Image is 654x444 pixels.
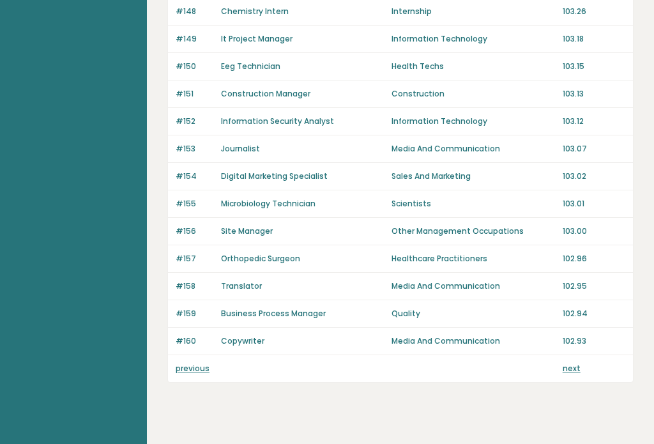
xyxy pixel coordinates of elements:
[176,89,213,100] p: #151
[392,309,554,320] p: Quality
[176,309,213,320] p: #159
[176,226,213,238] p: #156
[392,144,554,155] p: Media And Communication
[176,364,209,374] a: previous
[392,254,554,265] p: Healthcare Practitioners
[221,34,293,45] a: It Project Manager
[176,171,213,183] p: #154
[221,144,260,155] a: Journalist
[176,116,213,128] p: #152
[221,6,289,17] a: Chemistry Intern
[563,6,625,18] p: 103.26
[563,61,625,73] p: 103.15
[563,199,625,210] p: 103.01
[392,171,554,183] p: Sales And Marketing
[392,116,554,128] p: Information Technology
[221,171,328,182] a: Digital Marketing Specialist
[176,6,213,18] p: #148
[563,309,625,320] p: 102.94
[221,226,273,237] a: Site Manager
[176,61,213,73] p: #150
[221,281,262,292] a: Translator
[221,254,300,264] a: Orthopedic Surgeon
[563,336,625,348] p: 102.93
[563,171,625,183] p: 103.02
[563,34,625,45] p: 103.18
[392,6,554,18] p: Internship
[221,61,280,72] a: Eeg Technician
[392,61,554,73] p: Health Techs
[221,199,316,210] a: Microbiology Technician
[392,89,554,100] p: Construction
[563,281,625,293] p: 102.95
[392,226,554,238] p: Other Management Occupations
[392,199,554,210] p: Scientists
[176,281,213,293] p: #158
[176,199,213,210] p: #155
[563,254,625,265] p: 102.96
[221,336,264,347] a: Copywriter
[563,89,625,100] p: 103.13
[563,364,581,374] a: next
[563,116,625,128] p: 103.12
[221,309,326,319] a: Business Process Manager
[563,144,625,155] p: 103.07
[563,226,625,238] p: 103.00
[176,144,213,155] p: #153
[392,34,554,45] p: Information Technology
[221,116,334,127] a: Information Security Analyst
[176,34,213,45] p: #149
[392,281,554,293] p: Media And Communication
[221,89,310,100] a: Construction Manager
[176,254,213,265] p: #157
[176,336,213,348] p: #160
[392,336,554,348] p: Media And Communication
